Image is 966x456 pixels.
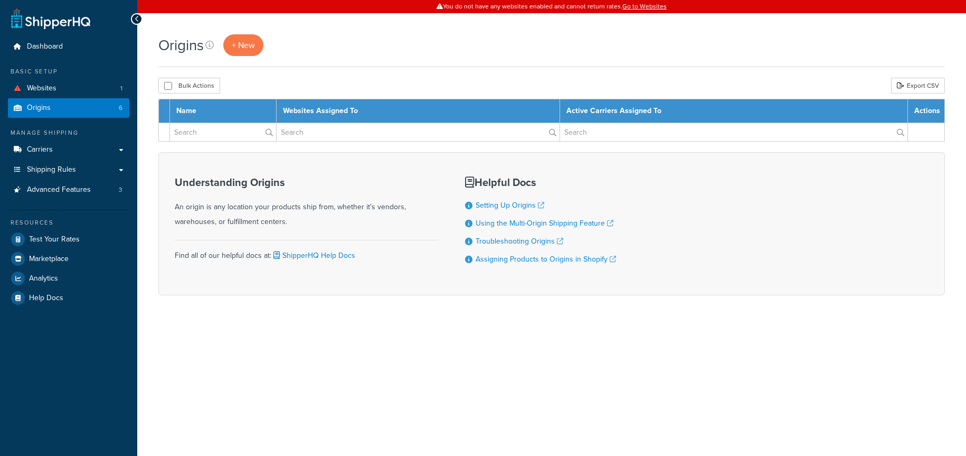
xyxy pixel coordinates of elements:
span: Advanced Features [27,185,91,194]
a: Using the Multi-Origin Shipping Feature [476,218,613,229]
span: Marketplace [29,255,69,264]
span: + New [232,39,255,51]
a: Setting Up Origins [476,200,544,211]
div: Manage Shipping [8,128,129,137]
span: Origins [27,104,51,113]
span: 6 [119,104,122,113]
i: You do not have any websites enabled and cannot return rates [12,85,23,91]
a: Carriers [8,140,129,160]
li: Websites [8,79,129,98]
h3: Helpful Docs [465,176,616,188]
a: Analytics [8,269,129,288]
span: 1 [120,84,122,93]
th: Actions [908,99,945,123]
a: Assigning Products to Origins in Shopify [476,254,616,265]
input: Search [560,123,907,141]
a: Export CSV [891,78,945,94]
span: Dashboard [27,42,63,51]
h1: Origins [158,35,204,55]
a: ShipperHQ Help Docs [271,250,355,261]
a: Dashboard [8,37,129,57]
a: Advanced Features 3 [8,180,129,200]
div: Find all of our helpful docs at: [175,240,439,263]
a: Go to Websites [622,2,667,11]
a: Help Docs [8,289,129,308]
a: Websites 1 [8,79,129,98]
button: Bulk Actions [158,78,220,94]
input: Search [277,123,560,141]
a: Test Your Rates [8,230,129,249]
span: Test Your Rates [29,235,80,244]
a: Origins 6 [8,98,129,118]
input: Search [170,123,276,141]
span: 3 [119,185,122,194]
span: Analytics [29,274,58,283]
span: Help Docs [29,294,63,303]
a: ShipperHQ Home [11,8,90,29]
a: Shipping Rules [8,160,129,180]
a: Marketplace [8,249,129,268]
span: Shipping Rules [27,165,76,174]
h3: Understanding Origins [175,176,439,188]
a: + New [223,34,263,56]
th: Websites Assigned To [277,99,560,123]
span: Websites [27,84,56,93]
li: Origins [8,98,129,118]
li: Advanced Features [8,180,129,200]
div: An origin is any location your products ship from, whether it's vendors, warehouses, or fulfillme... [175,176,439,229]
th: Name [170,99,277,123]
th: Active Carriers Assigned To [560,99,908,123]
a: Troubleshooting Origins [476,236,563,247]
div: Resources [8,218,129,227]
span: Carriers [27,145,53,154]
div: Basic Setup [8,67,129,76]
